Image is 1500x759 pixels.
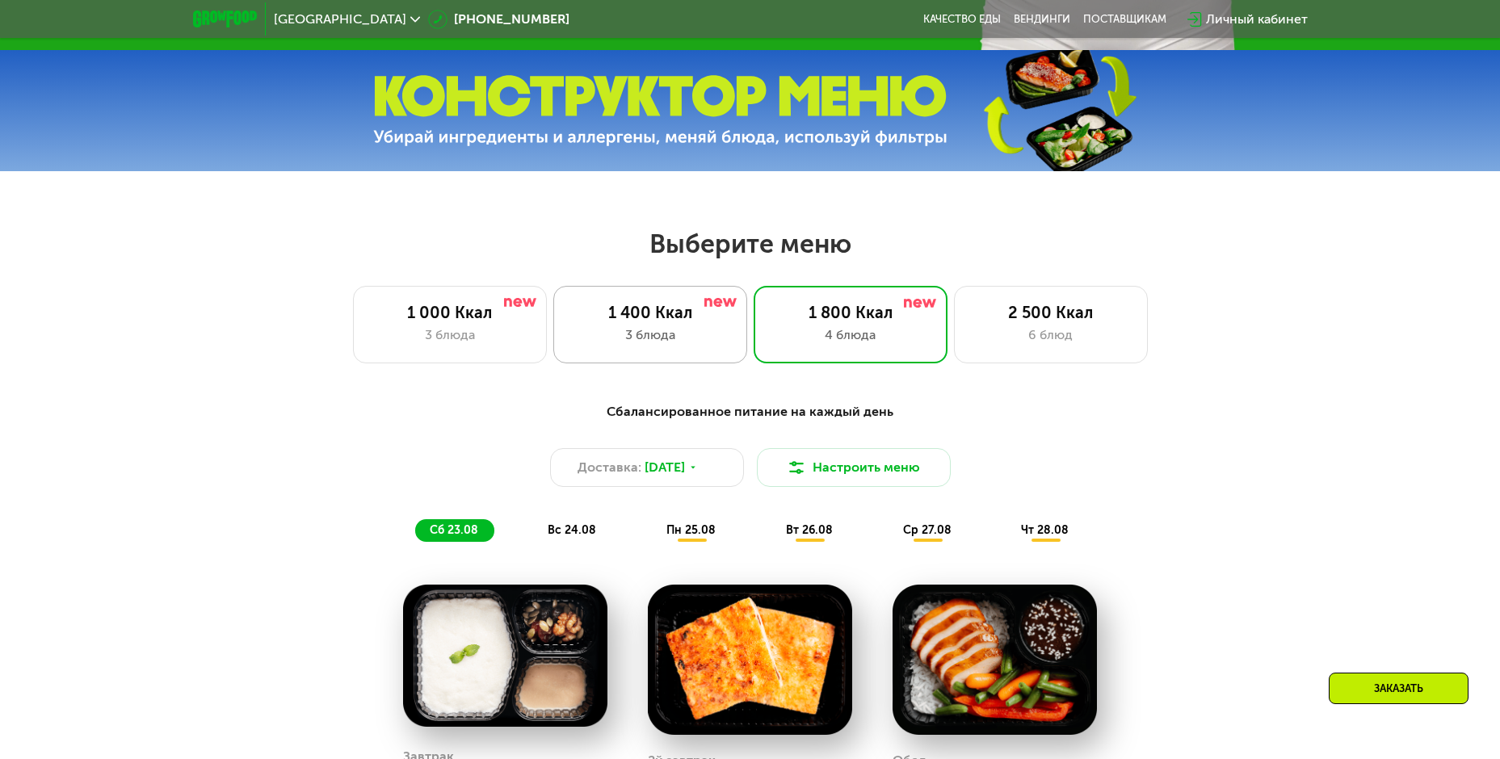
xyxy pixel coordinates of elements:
div: 6 блюд [971,325,1131,345]
button: Настроить меню [757,448,951,487]
span: [DATE] [645,458,685,477]
span: чт 28.08 [1021,523,1069,537]
a: [PHONE_NUMBER] [428,10,569,29]
a: Качество еды [923,13,1001,26]
div: Сбалансированное питание на каждый день [272,402,1229,422]
div: 1 000 Ккал [370,303,530,322]
span: ср 27.08 [903,523,952,537]
div: 1 800 Ккал [771,303,931,322]
div: 3 блюда [570,325,730,345]
h2: Выберите меню [52,228,1448,260]
span: сб 23.08 [430,523,478,537]
span: Доставка: [578,458,641,477]
div: поставщикам [1083,13,1166,26]
span: [GEOGRAPHIC_DATA] [274,13,406,26]
span: пн 25.08 [666,523,716,537]
span: вт 26.08 [786,523,833,537]
span: вс 24.08 [548,523,596,537]
a: Вендинги [1014,13,1070,26]
div: Личный кабинет [1206,10,1308,29]
div: 1 400 Ккал [570,303,730,322]
div: Заказать [1329,673,1468,704]
div: 2 500 Ккал [971,303,1131,322]
div: 4 блюда [771,325,931,345]
div: 3 блюда [370,325,530,345]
